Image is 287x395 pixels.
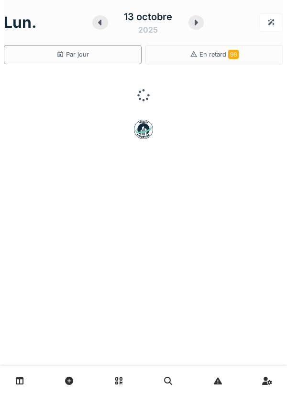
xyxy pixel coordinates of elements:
span: 96 [228,50,239,59]
div: 2025 [138,24,158,35]
h1: lun. [4,13,37,32]
div: 13 octobre [124,10,172,24]
img: badge-BVDL4wpA.svg [134,120,153,139]
span: En retard [199,51,239,58]
div: Par jour [56,50,89,59]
